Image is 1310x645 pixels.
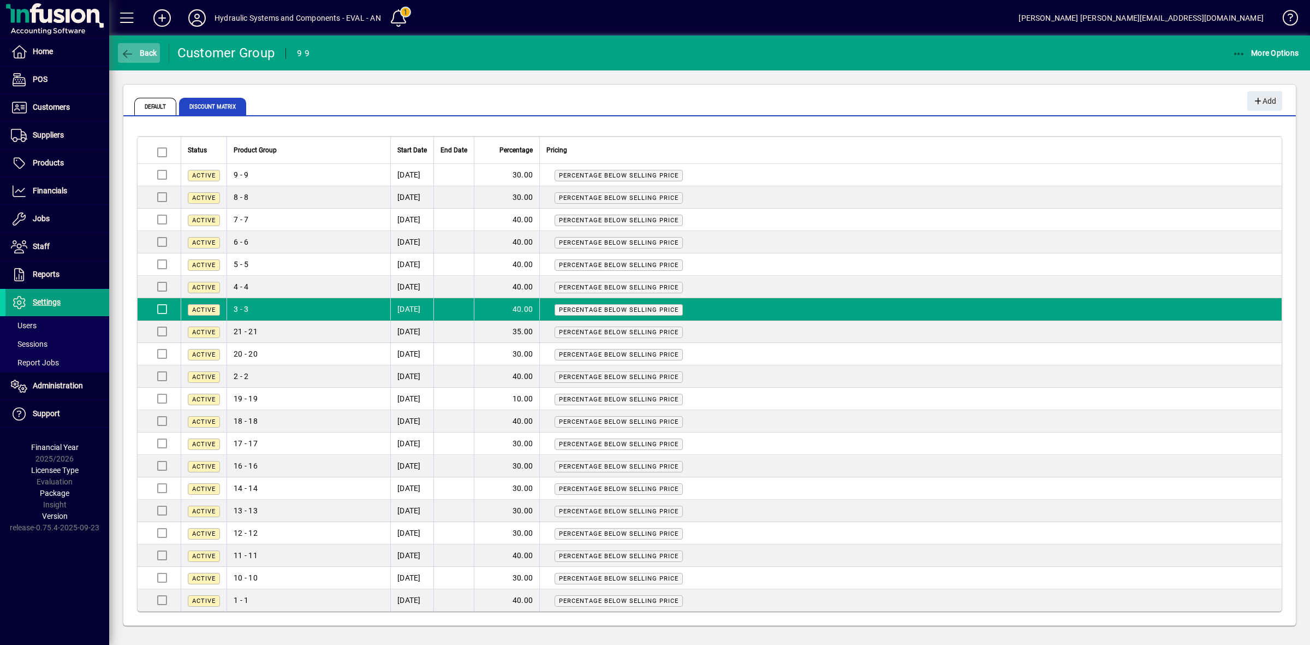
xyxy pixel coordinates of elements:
[559,530,678,537] span: Percentage below selling price
[5,372,109,400] a: Administration
[227,500,390,522] td: 13 - 13
[390,231,433,253] td: [DATE]
[297,45,309,62] div: 9 9
[559,172,678,179] span: Percentage below selling price
[109,43,169,63] app-page-header-button: Back
[5,353,109,372] a: Report Jobs
[5,66,109,93] a: POS
[192,351,216,358] span: Active
[227,410,390,433] td: 18 - 18
[390,477,433,500] td: [DATE]
[474,186,539,209] td: 30.00
[227,567,390,589] td: 10 - 10
[474,276,539,298] td: 40.00
[474,365,539,388] td: 40.00
[559,239,678,246] span: Percentage below selling price
[559,486,678,493] span: Percentage below selling price
[474,455,539,477] td: 30.00
[33,270,59,279] span: Reports
[33,75,47,84] span: POS
[1253,92,1276,110] span: Add
[177,44,275,62] div: Customer Group
[5,150,109,177] a: Products
[390,276,433,298] td: [DATE]
[227,388,390,410] td: 19 - 19
[227,253,390,276] td: 5 - 5
[192,262,216,269] span: Active
[33,131,64,139] span: Suppliers
[559,418,678,425] span: Percentage below selling price
[227,276,390,298] td: 4 - 4
[5,177,109,205] a: Financials
[179,98,247,115] span: Discount Matrix
[1275,2,1296,38] a: Knowledge Base
[33,242,50,251] span: Staff
[559,194,678,202] span: Percentage below selling price
[390,343,433,365] td: [DATE]
[390,567,433,589] td: [DATE]
[192,306,216,313] span: Active
[474,589,539,611] td: 40.00
[227,231,390,253] td: 6 - 6
[192,575,216,582] span: Active
[192,441,216,448] span: Active
[192,486,216,493] span: Active
[390,455,433,477] td: [DATE]
[474,410,539,433] td: 40.00
[559,284,678,291] span: Percentage below selling price
[390,298,433,321] td: [DATE]
[192,597,216,605] span: Active
[31,466,79,475] span: Licensee Type
[227,455,390,477] td: 16 - 16
[31,443,79,452] span: Financial Year
[33,381,83,390] span: Administration
[11,340,47,348] span: Sessions
[227,545,390,567] td: 11 - 11
[440,144,467,156] span: End Date
[5,94,109,121] a: Customers
[5,205,109,233] a: Jobs
[5,400,109,428] a: Support
[227,433,390,455] td: 17 - 17
[559,262,678,269] span: Percentage below selling price
[227,522,390,545] td: 12 - 12
[474,209,539,231] td: 40.00
[42,512,68,520] span: Version
[474,343,539,365] td: 30.00
[474,545,539,567] td: 40.00
[390,388,433,410] td: [DATE]
[559,575,678,582] span: Percentage below selling price
[390,500,433,522] td: [DATE]
[397,144,427,156] span: Start Date
[390,410,433,433] td: [DATE]
[11,321,37,330] span: Users
[559,508,678,515] span: Percentage below selling price
[390,186,433,209] td: [DATE]
[134,98,176,115] span: Default
[192,239,216,246] span: Active
[227,164,390,186] td: 9 - 9
[559,306,678,313] span: Percentage below selling price
[227,343,390,365] td: 20 - 20
[192,418,216,425] span: Active
[227,477,390,500] td: 14 - 14
[390,545,433,567] td: [DATE]
[118,43,160,63] button: Back
[474,164,539,186] td: 30.00
[192,329,216,336] span: Active
[33,214,50,223] span: Jobs
[192,374,216,381] span: Active
[559,217,678,224] span: Percentage below selling price
[390,164,433,186] td: [DATE]
[559,374,678,381] span: Percentage below selling price
[192,508,216,515] span: Active
[559,396,678,403] span: Percentage below selling price
[474,567,539,589] td: 30.00
[5,335,109,353] a: Sessions
[192,172,216,179] span: Active
[390,522,433,545] td: [DATE]
[5,233,109,261] a: Staff
[215,9,381,27] div: Hydraulic Systems and Components - EVAL - AN
[192,194,216,202] span: Active
[33,298,61,306] span: Settings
